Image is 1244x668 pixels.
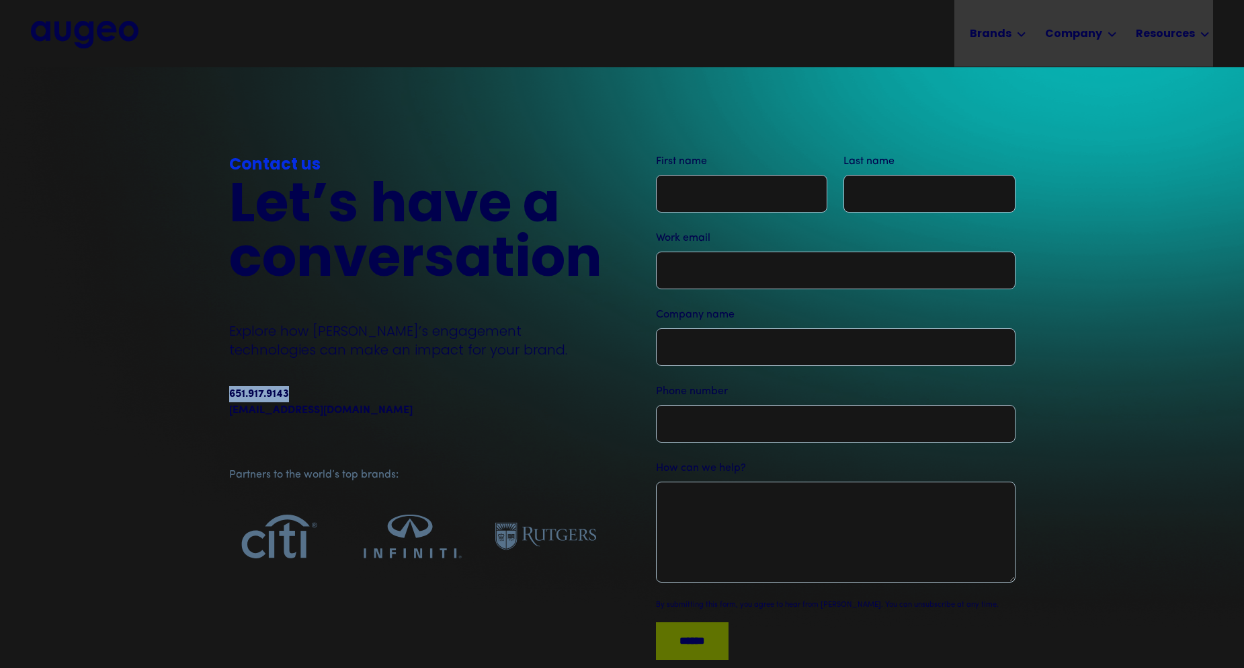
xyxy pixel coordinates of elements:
div: 651.917.9143 [229,386,289,402]
label: First name [656,153,828,170]
label: Company name [656,307,1015,323]
div: Company [1045,26,1102,42]
div: Contact us [229,153,602,178]
a: home [31,21,138,48]
label: How can we help? [656,460,1015,476]
h2: Let’s have a conversation [229,180,602,289]
img: Augeo's full logo in midnight blue. [31,21,138,48]
label: Last name [843,153,1015,170]
label: Work email [656,230,1015,246]
div: Brands [970,26,1011,42]
p: Explore how [PERSON_NAME]’s engagement technologies can make an impact for your brand. [229,322,602,359]
div: By submitting this form, you agree to hear from [PERSON_NAME]. You can unsubscribe at any time. [656,600,999,611]
label: Phone number [656,383,1015,400]
div: Resources [1136,26,1195,42]
div: Partners to the world’s top brands: [229,467,596,483]
a: [EMAIL_ADDRESS][DOMAIN_NAME] [229,402,413,418]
